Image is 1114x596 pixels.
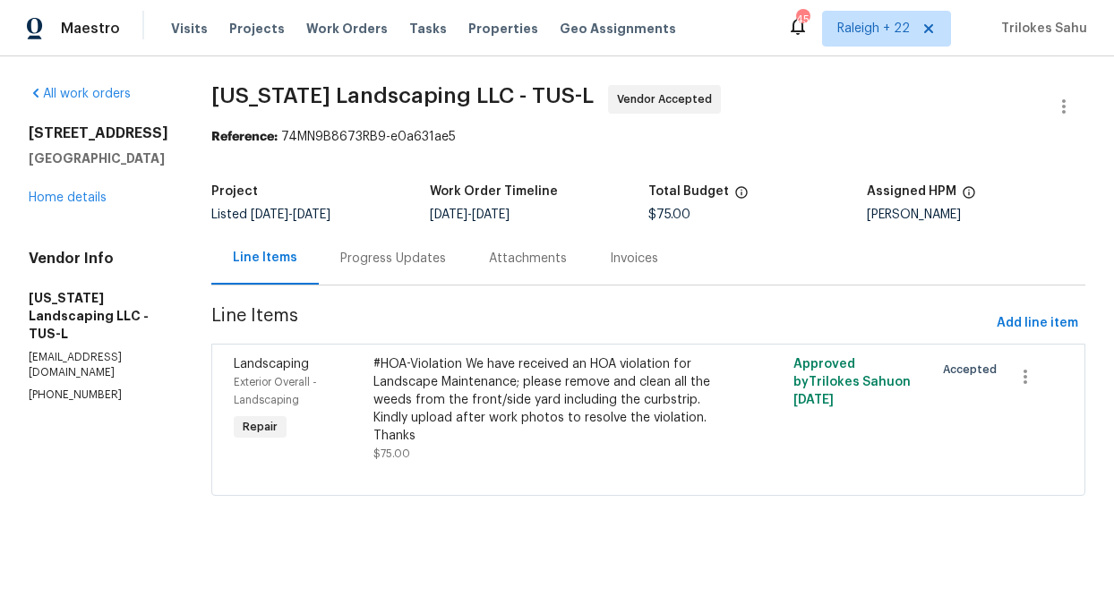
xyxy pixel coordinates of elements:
[211,128,1085,146] div: 74MN9B8673RB9-e0a631ae5
[29,289,168,343] h5: [US_STATE] Landscaping LLC - TUS-L
[648,209,690,221] span: $75.00
[430,185,558,198] h5: Work Order Timeline
[943,361,1004,379] span: Accepted
[251,209,330,221] span: -
[409,22,447,35] span: Tasks
[489,250,567,268] div: Attachments
[233,249,297,267] div: Line Items
[617,90,719,108] span: Vendor Accepted
[430,209,467,221] span: [DATE]
[29,124,168,142] h2: [STREET_ADDRESS]
[734,185,749,209] span: The total cost of line items that have been proposed by Opendoor. This sum includes line items th...
[997,312,1078,335] span: Add line item
[236,418,285,436] span: Repair
[293,209,330,221] span: [DATE]
[211,185,258,198] h5: Project
[211,131,278,143] b: Reference:
[793,394,834,406] span: [DATE]
[29,149,168,167] h5: [GEOGRAPHIC_DATA]
[211,85,594,106] span: [US_STATE] Landscaping LLC - TUS-L
[171,20,208,38] span: Visits
[793,358,911,406] span: Approved by Trilokes Sahu on
[990,307,1085,340] button: Add line item
[211,209,330,221] span: Listed
[251,209,288,221] span: [DATE]
[472,209,510,221] span: [DATE]
[373,355,713,445] div: #HOA-Violation We have received an HOA violation for Landscape Maintenance; please remove and cle...
[29,88,131,100] a: All work orders
[796,11,809,29] div: 453
[29,250,168,268] h4: Vendor Info
[867,185,956,198] h5: Assigned HPM
[61,20,120,38] span: Maestro
[373,448,410,459] span: $75.00
[234,358,309,370] span: Landscaping
[560,20,676,38] span: Geo Assignments
[867,209,1085,221] div: [PERSON_NAME]
[29,192,107,204] a: Home details
[306,20,388,38] span: Work Orders
[648,185,729,198] h5: Total Budget
[234,377,317,405] span: Exterior Overall - Landscaping
[610,250,658,268] div: Invoices
[211,307,990,340] span: Line Items
[340,250,446,268] div: Progress Updates
[837,20,910,38] span: Raleigh + 22
[229,20,285,38] span: Projects
[962,185,976,209] span: The hpm assigned to this work order.
[430,209,510,221] span: -
[29,350,168,380] p: [EMAIL_ADDRESS][DOMAIN_NAME]
[994,20,1087,38] span: Trilokes Sahu
[468,20,538,38] span: Properties
[29,387,168,403] p: [PHONE_NUMBER]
